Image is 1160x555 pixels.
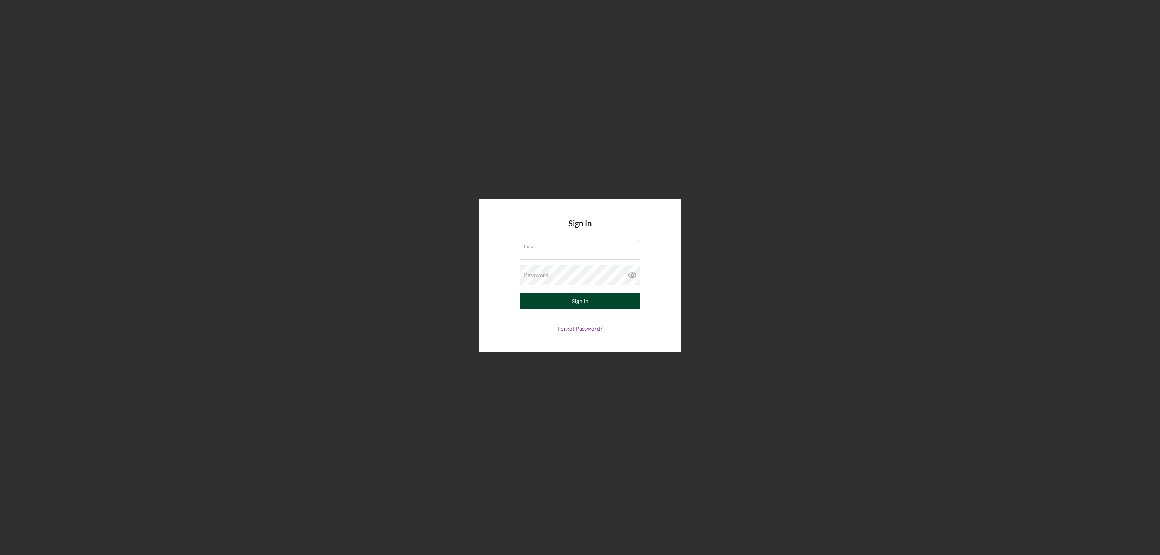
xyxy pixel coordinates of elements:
[572,293,588,309] div: Sign In
[524,240,640,249] label: Email
[557,325,603,332] a: Forgot Password?
[520,293,640,309] button: Sign In
[524,272,549,278] label: Password
[568,219,592,240] h4: Sign In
